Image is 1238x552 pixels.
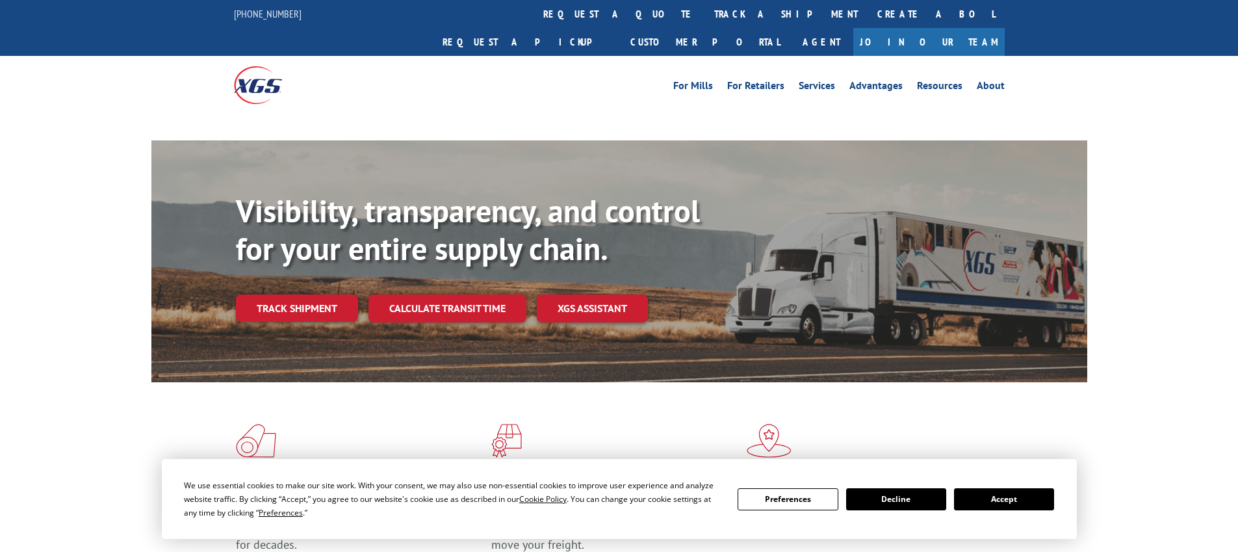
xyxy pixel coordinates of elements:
[162,459,1077,539] div: Cookie Consent Prompt
[747,424,792,458] img: xgs-icon-flagship-distribution-model-red
[433,28,621,56] a: Request a pickup
[799,81,835,95] a: Services
[853,28,1005,56] a: Join Our Team
[790,28,853,56] a: Agent
[849,81,903,95] a: Advantages
[234,7,302,20] a: [PHONE_NUMBER]
[236,191,700,269] b: Visibility, transparency, and control for your entire supply chain.
[977,81,1005,95] a: About
[846,488,946,510] button: Decline
[236,424,276,458] img: xgs-icon-total-supply-chain-intelligence-red
[368,295,526,322] a: Calculate transit time
[954,488,1054,510] button: Accept
[537,295,648,322] a: XGS ASSISTANT
[491,424,522,458] img: xgs-icon-focused-on-flooring-red
[236,295,358,322] a: Track shipment
[917,81,962,95] a: Resources
[519,493,567,505] span: Cookie Policy
[727,81,784,95] a: For Retailers
[621,28,790,56] a: Customer Portal
[673,81,713,95] a: For Mills
[184,479,722,519] div: We use essential cookies to make our site work. With your consent, we may also use non-essential ...
[259,507,303,518] span: Preferences
[738,488,838,510] button: Preferences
